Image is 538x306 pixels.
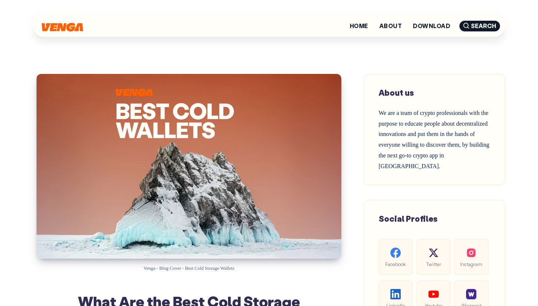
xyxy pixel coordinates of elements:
[379,110,489,169] span: We are a team of crypto professionals with the purpose to educate people about decentralized inno...
[379,23,402,29] a: About
[466,289,476,299] img: social-warpcast.e8a23a7ed3178af0345123c41633f860.png
[460,260,482,268] span: Instagram
[379,213,438,224] span: Social Profiles
[384,260,407,268] span: Facebook
[423,260,445,268] span: Twitter
[417,239,451,275] a: Twitter
[390,289,401,299] img: social-linkedin.be646fe421ccab3a2ad91cb58bdc9694.svg
[42,23,83,31] img: Venga Blog
[428,289,439,299] img: social-youtube.99db9aba05279f803f3e7a4a838dfb6c.svg
[459,21,500,31] span: Search
[454,239,488,275] a: Instagram
[144,266,234,271] span: Venga - Blog Cover - Best Cold Storage Wallets
[350,23,368,29] a: Home
[379,239,413,275] a: Facebook
[413,23,450,29] a: Download
[379,87,414,98] span: About us
[37,74,341,259] img: What Are the Best Cold Storage Wallets and How They Secure Crypto?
